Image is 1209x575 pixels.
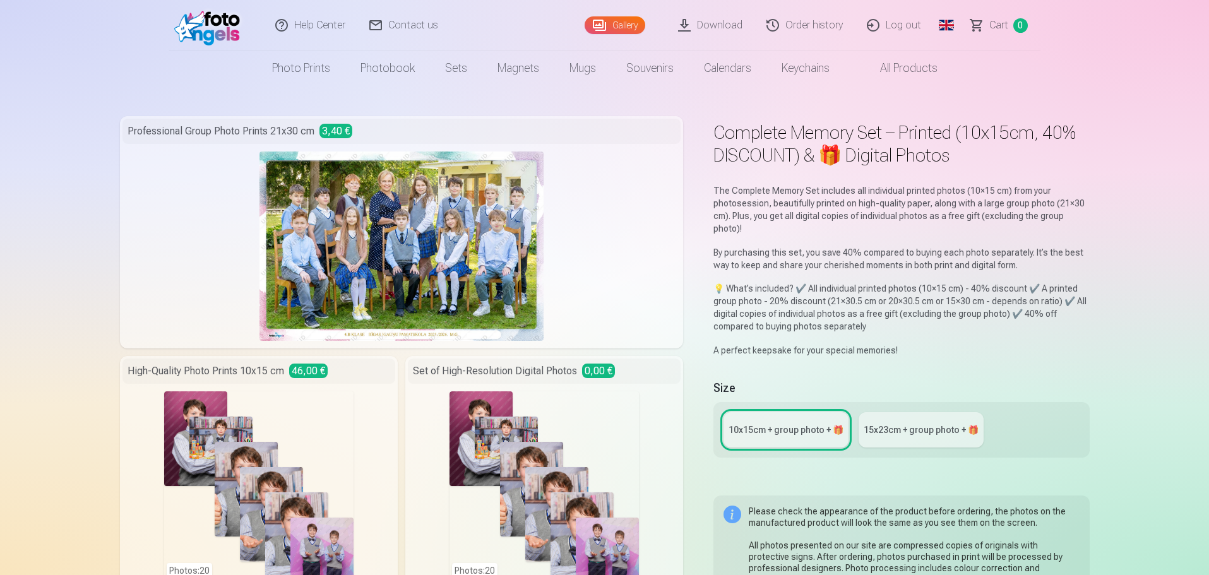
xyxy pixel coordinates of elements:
[345,50,430,86] a: Photobook
[859,412,984,448] a: 15x23сm + group photo + 🎁
[713,344,1089,357] p: A perfect keepsake for your special memories!
[713,121,1089,167] h1: Complete Memory Set – Printed (10x15cm, 40% DISCOUNT) & 🎁 Digital Photos
[713,379,1089,397] h5: Size
[713,246,1089,271] p: By purchasing this set, you save 40% compared to buying each photo separately. It’s the best way ...
[122,359,395,384] div: High-Quality Photo Prints 10x15 cm
[408,359,681,384] div: Set of High-Resolution Digital Photos
[864,424,979,436] div: 15x23сm + group photo + 🎁
[689,50,766,86] a: Calendars
[319,124,352,138] span: 3,40 €
[729,424,843,436] div: 10x15сm + group photo + 🎁
[257,50,345,86] a: Photo prints
[122,119,681,144] div: Professional Group Photo Prints 21x30 cm
[713,184,1089,235] p: The Complete Memory Set includes all individual printed photos (10×15 cm) from your photosession,...
[611,50,689,86] a: Souvenirs
[989,18,1008,33] span: Сart
[582,364,615,378] span: 0,00 €
[713,282,1089,333] p: 💡 What’s included? ✔️ All individual printed photos (10×15 cm) - 40% discount ✔️ A printed group ...
[585,16,645,34] a: Gallery
[430,50,482,86] a: Sets
[724,412,849,448] a: 10x15сm + group photo + 🎁
[289,364,328,378] span: 46,00 €
[766,50,845,86] a: Keychains
[482,50,554,86] a: Magnets
[1013,18,1028,33] span: 0
[174,5,247,45] img: /fa1
[554,50,611,86] a: Mugs
[845,50,953,86] a: All products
